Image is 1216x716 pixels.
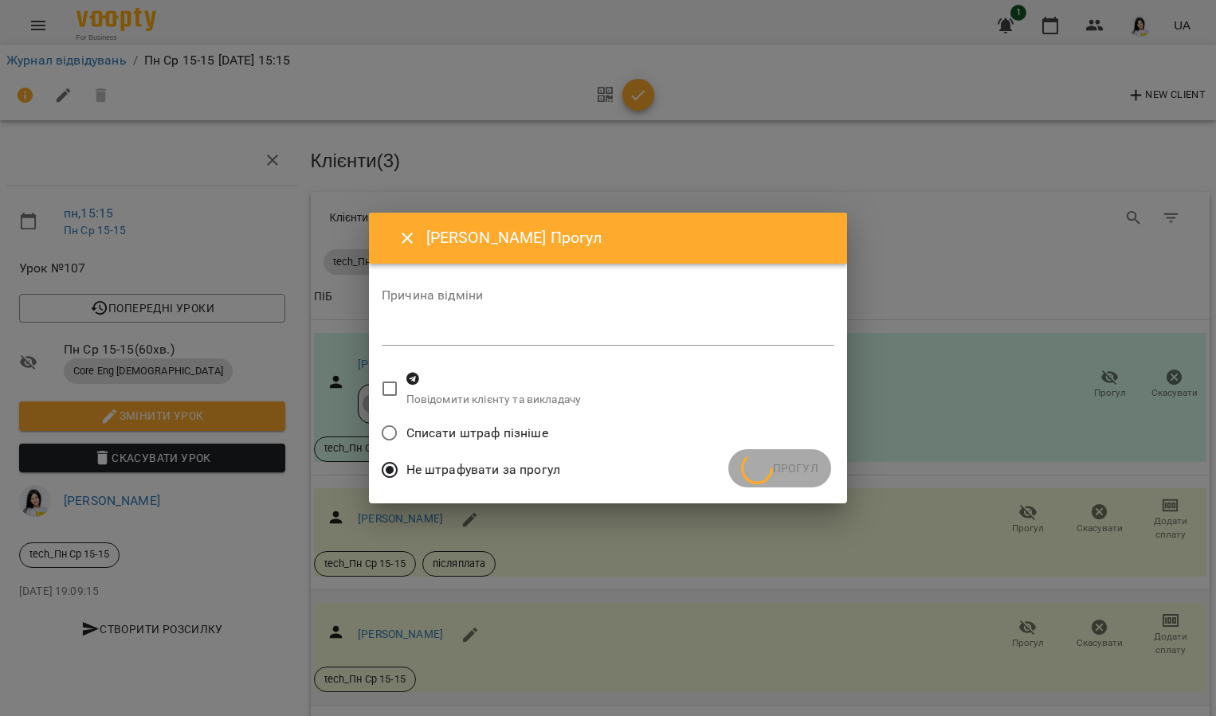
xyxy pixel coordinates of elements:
span: Не штрафувати за прогул [406,460,560,479]
button: Close [388,219,426,257]
p: Повідомити клієнту та викладачу [406,392,582,408]
h6: [PERSON_NAME] Прогул [426,225,828,250]
span: Списати штраф пізніше [406,424,548,443]
label: Причина відміни [382,289,834,302]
